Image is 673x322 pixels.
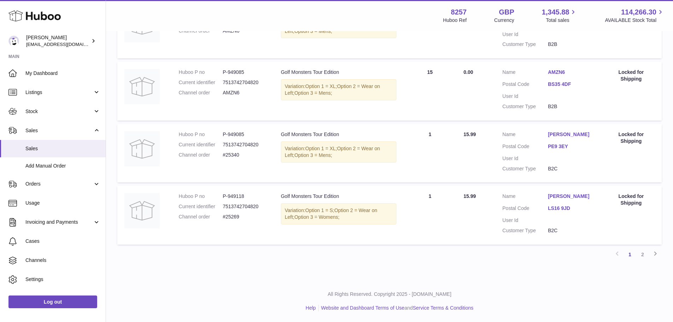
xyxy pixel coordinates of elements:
dt: Customer Type [502,165,548,172]
span: Option 1 = XL; [305,146,337,151]
span: AVAILABLE Stock Total [605,17,665,24]
dd: B2C [548,227,594,234]
dt: Huboo P no [179,131,223,138]
dt: Channel order [179,89,223,96]
dd: P-949118 [223,193,267,200]
dt: User Id [502,155,548,162]
dt: Current identifier [179,141,223,148]
dd: B2B [548,103,594,110]
div: Golf Monsters Tour Edition [281,69,396,76]
div: Variation: [281,141,396,163]
span: Usage [25,200,100,206]
div: Golf Monsters Tour Edition [281,131,396,138]
a: BS35 4DF [548,81,594,88]
span: Listings [25,89,93,96]
a: 1 [624,248,636,261]
span: Invoicing and Payments [25,219,93,226]
span: Option 1 = XL; [305,83,337,89]
dd: P-949085 [223,69,267,76]
strong: 8257 [451,7,467,17]
a: [PERSON_NAME] [548,193,594,200]
div: Huboo Ref [443,17,467,24]
span: Settings [25,276,100,283]
p: All Rights Reserved. Copyright 2025 - [DOMAIN_NAME] [112,291,667,298]
span: Sales [25,145,100,152]
img: internalAdmin-8257@internal.huboo.com [8,36,19,46]
span: Option 2 = Wear on Left; [285,22,377,34]
td: 15 [403,62,456,121]
dd: 7513742704820 [223,141,267,148]
a: 2 [636,248,649,261]
dd: B2B [548,41,594,48]
span: 15.99 [464,193,476,199]
span: Stock [25,108,93,115]
a: LS16 9JD [548,205,594,212]
div: Locked for Shipping [608,69,655,82]
span: 1,345.88 [542,7,569,17]
span: Add Manual Order [25,163,100,169]
dt: Customer Type [502,103,548,110]
a: Service Terms & Conditions [413,305,473,311]
dd: #25269 [223,213,267,220]
img: no-photo.jpg [124,131,160,166]
dt: Channel order [179,213,223,220]
div: Variation: [281,79,396,100]
td: 1 [403,186,456,245]
span: 15.99 [464,131,476,137]
span: Option 3 = Mens; [294,28,332,34]
dt: Postal Code [502,81,548,89]
dt: Postal Code [502,143,548,152]
span: Option 2 = Wear on Left; [285,146,380,158]
span: Cases [25,238,100,245]
dd: AMZN6 [223,89,267,96]
a: Website and Dashboard Terms of Use [321,305,405,311]
span: Total sales [546,17,577,24]
div: Golf Monsters Tour Edition [281,193,396,200]
dd: 7513742704820 [223,79,267,86]
dt: Name [502,131,548,140]
dt: Name [502,193,548,201]
dt: Postal Code [502,205,548,213]
a: [PERSON_NAME] [548,131,594,138]
div: Variation: [281,203,396,224]
span: [EMAIL_ADDRESS][DOMAIN_NAME] [26,41,104,47]
dt: Huboo P no [179,193,223,200]
a: PE9 3EY [548,143,594,150]
dt: Channel order [179,152,223,158]
dt: User Id [502,217,548,224]
dt: Current identifier [179,79,223,86]
div: Currency [494,17,514,24]
a: 1,345.88 Total sales [542,7,578,24]
dd: #25340 [223,152,267,158]
span: Channels [25,257,100,264]
div: Locked for Shipping [608,193,655,206]
dd: P-949085 [223,131,267,138]
li: and [319,305,473,311]
strong: GBP [499,7,514,17]
span: Option 3 = Womens; [294,214,340,220]
span: 0.00 [464,69,473,75]
span: Option 1 = S; [305,207,334,213]
span: Orders [25,181,93,187]
dt: User Id [502,31,548,38]
div: Locked for Shipping [608,131,655,145]
a: 114,266.30 AVAILABLE Stock Total [605,7,665,24]
a: Log out [8,295,97,308]
div: [PERSON_NAME] [26,34,90,48]
dt: Name [502,69,548,77]
img: no-photo.jpg [124,69,160,104]
span: My Dashboard [25,70,100,77]
dd: B2C [548,165,594,172]
span: Sales [25,127,93,134]
dt: Current identifier [179,203,223,210]
dt: Customer Type [502,227,548,234]
span: Option 3 = Mens; [294,90,332,96]
dt: User Id [502,93,548,100]
span: 114,266.30 [621,7,656,17]
img: no-photo.jpg [124,193,160,228]
td: 1 [403,124,456,183]
span: Option 3 = Mens; [294,152,332,158]
dt: Huboo P no [179,69,223,76]
a: Help [306,305,316,311]
a: AMZN6 [548,69,594,76]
